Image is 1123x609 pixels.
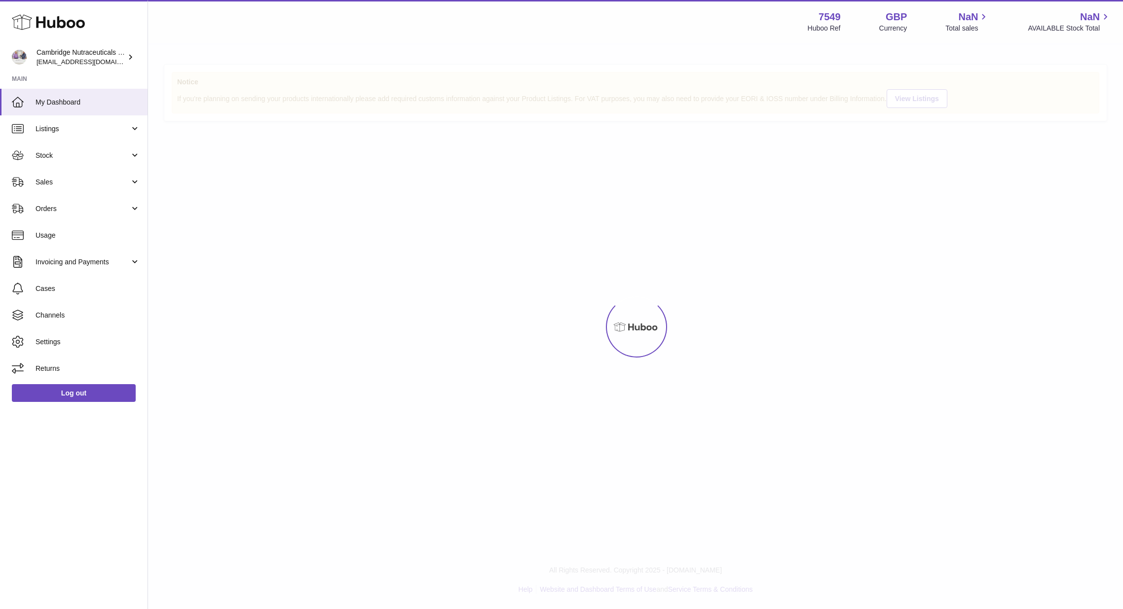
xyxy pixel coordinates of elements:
strong: GBP [886,10,907,24]
span: Invoicing and Payments [36,257,130,267]
span: Total sales [945,24,989,33]
span: NaN [958,10,978,24]
strong: 7549 [819,10,841,24]
span: Sales [36,178,130,187]
span: Stock [36,151,130,160]
span: Cases [36,284,140,293]
span: [EMAIL_ADDRESS][DOMAIN_NAME] [37,58,145,66]
a: Log out [12,384,136,402]
div: Currency [879,24,907,33]
a: NaN Total sales [945,10,989,33]
span: Usage [36,231,140,240]
span: Returns [36,364,140,373]
img: qvc@camnutra.com [12,50,27,65]
span: Orders [36,204,130,214]
div: Huboo Ref [808,24,841,33]
span: Channels [36,311,140,320]
span: Listings [36,124,130,134]
div: Cambridge Nutraceuticals Ltd [37,48,125,67]
a: NaN AVAILABLE Stock Total [1028,10,1111,33]
span: My Dashboard [36,98,140,107]
span: Settings [36,337,140,347]
span: AVAILABLE Stock Total [1028,24,1111,33]
span: NaN [1080,10,1100,24]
